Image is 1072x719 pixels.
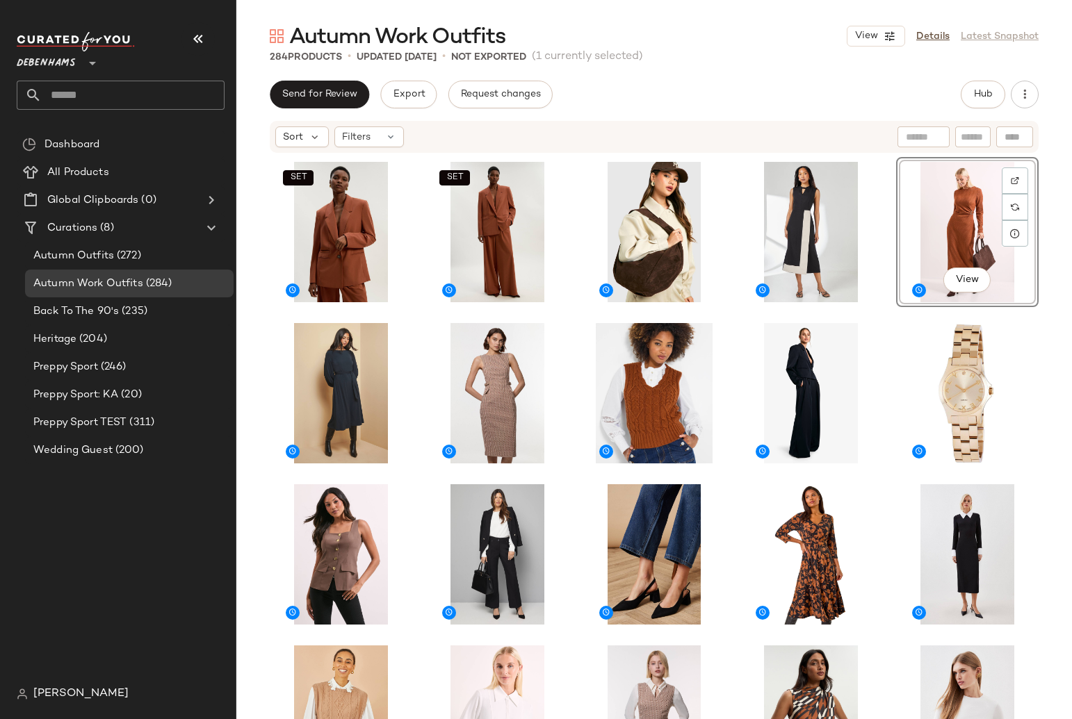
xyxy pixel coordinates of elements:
img: byy15705_navy_xl [275,323,407,463]
span: Preppy Sport TEST [33,415,127,431]
span: View [955,274,979,286]
span: Filters [342,130,371,144]
span: • [348,49,351,65]
span: (20) [118,387,142,403]
img: bkk24851_rust_xl [431,162,564,302]
button: SET [283,170,314,185]
p: updated [DATE] [357,50,437,65]
span: (1 currently selected) [532,49,643,65]
img: cfy_white_logo.C9jOOHJF.svg [17,32,135,51]
span: All Products [47,165,109,181]
span: Autumn Outfits [33,248,114,264]
img: svg%3e [1011,203,1019,211]
span: (246) [98,359,127,375]
span: Dashboard [44,137,99,153]
img: hzz13358_navy_xl [745,323,877,463]
span: (272) [114,248,141,264]
img: svg%3e [17,688,28,700]
img: m5063566021648_tan_xl [745,484,877,625]
span: Back To The 90's [33,304,119,320]
span: 284 [270,52,288,63]
span: (311) [127,415,154,431]
span: (204) [76,331,107,347]
span: Global Clipboards [47,192,138,208]
span: Sort [283,130,303,144]
img: byy15226_black_xl [431,484,564,625]
span: (284) [143,276,172,292]
span: View [854,31,878,42]
span: Send for Review [282,89,357,100]
span: (8) [97,220,113,236]
img: bqq21219_mocha_xl [275,484,407,625]
span: (235) [119,304,147,320]
button: Hub [961,81,1005,108]
img: pdd12060_black_xl [745,162,877,302]
button: View [943,267,991,292]
img: m846341092058_gold_xl [901,323,1034,463]
span: Wedding Guest [33,443,113,458]
img: bkk24846_rust_xl [275,162,407,302]
button: Request changes [448,81,553,108]
img: m5059953317197_burnt%20orange_xl [588,323,721,463]
span: Hub [973,89,993,100]
span: Autumn Work Outfits [289,24,505,51]
img: hzz03782_chocolate_xl [588,162,721,302]
a: Details [916,29,950,44]
button: SET [439,170,470,185]
span: SET [446,173,464,183]
img: baa11919_natural%20black_xl [588,484,721,625]
span: (0) [138,192,156,208]
button: Send for Review [270,81,369,108]
span: Autumn Work Outfits [33,276,143,292]
span: [PERSON_NAME] [33,686,129,702]
button: Export [380,81,437,108]
span: • [442,49,446,65]
div: Products [270,50,342,65]
span: Curations [47,220,97,236]
img: svg%3e [270,29,284,43]
img: bkk15492_mono_xl [901,484,1034,625]
img: pdd12183_ginger_xl [901,162,1034,302]
span: Heritage [33,331,76,347]
span: SET [289,173,307,183]
span: (200) [113,443,144,458]
button: View [847,26,905,47]
span: Preppy Sport [33,359,98,375]
img: svg%3e [22,138,36,151]
span: Preppy Sport: KA [33,387,118,403]
span: Debenhams [17,47,76,72]
p: Not Exported [451,50,526,65]
img: svg%3e [1011,176,1019,185]
span: Export [392,89,425,100]
span: Request changes [460,89,541,100]
img: bkk25757_camel_xl [431,323,564,463]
